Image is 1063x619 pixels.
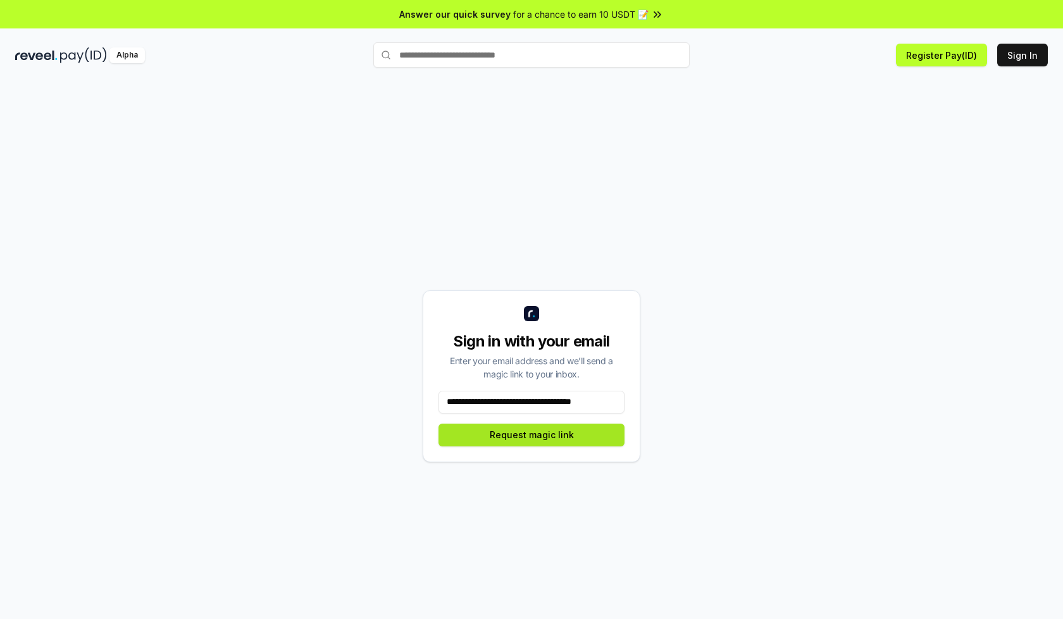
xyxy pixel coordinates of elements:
[438,424,625,446] button: Request magic link
[524,306,539,321] img: logo_small
[997,44,1048,66] button: Sign In
[109,47,145,63] div: Alpha
[60,47,107,63] img: pay_id
[896,44,987,66] button: Register Pay(ID)
[438,354,625,381] div: Enter your email address and we’ll send a magic link to your inbox.
[15,47,58,63] img: reveel_dark
[399,8,511,21] span: Answer our quick survey
[438,331,625,352] div: Sign in with your email
[513,8,649,21] span: for a chance to earn 10 USDT 📝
